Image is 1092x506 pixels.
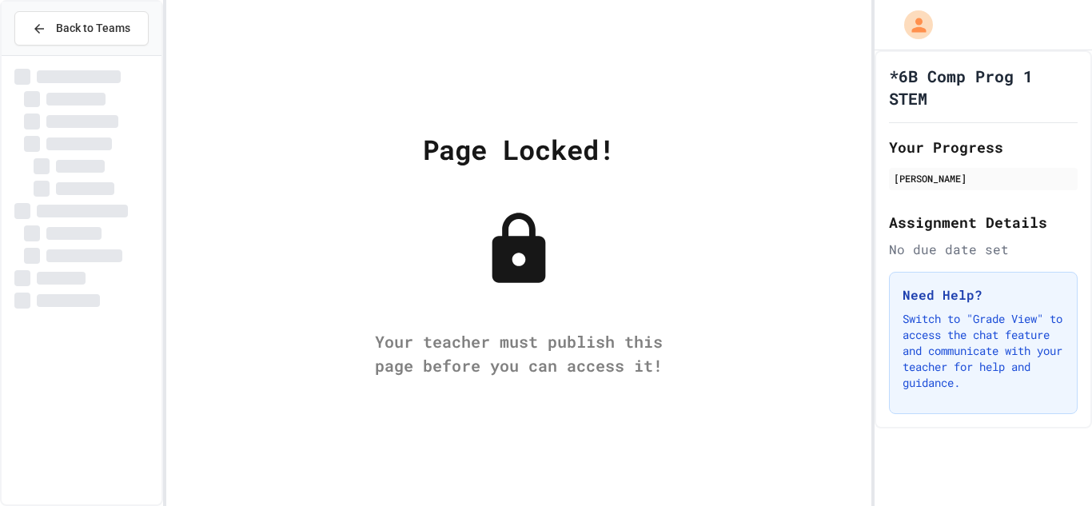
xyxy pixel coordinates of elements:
div: [PERSON_NAME] [894,171,1073,185]
p: Switch to "Grade View" to access the chat feature and communicate with your teacher for help and ... [903,311,1064,391]
h3: Need Help? [903,285,1064,305]
button: Back to Teams [14,11,149,46]
div: No due date set [889,240,1078,259]
span: Back to Teams [56,20,130,37]
h2: Your Progress [889,136,1078,158]
h1: *6B Comp Prog 1 STEM [889,65,1078,110]
div: Page Locked! [423,129,615,169]
h2: Assignment Details [889,211,1078,233]
div: My Account [887,6,937,43]
div: Your teacher must publish this page before you can access it! [359,329,679,377]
